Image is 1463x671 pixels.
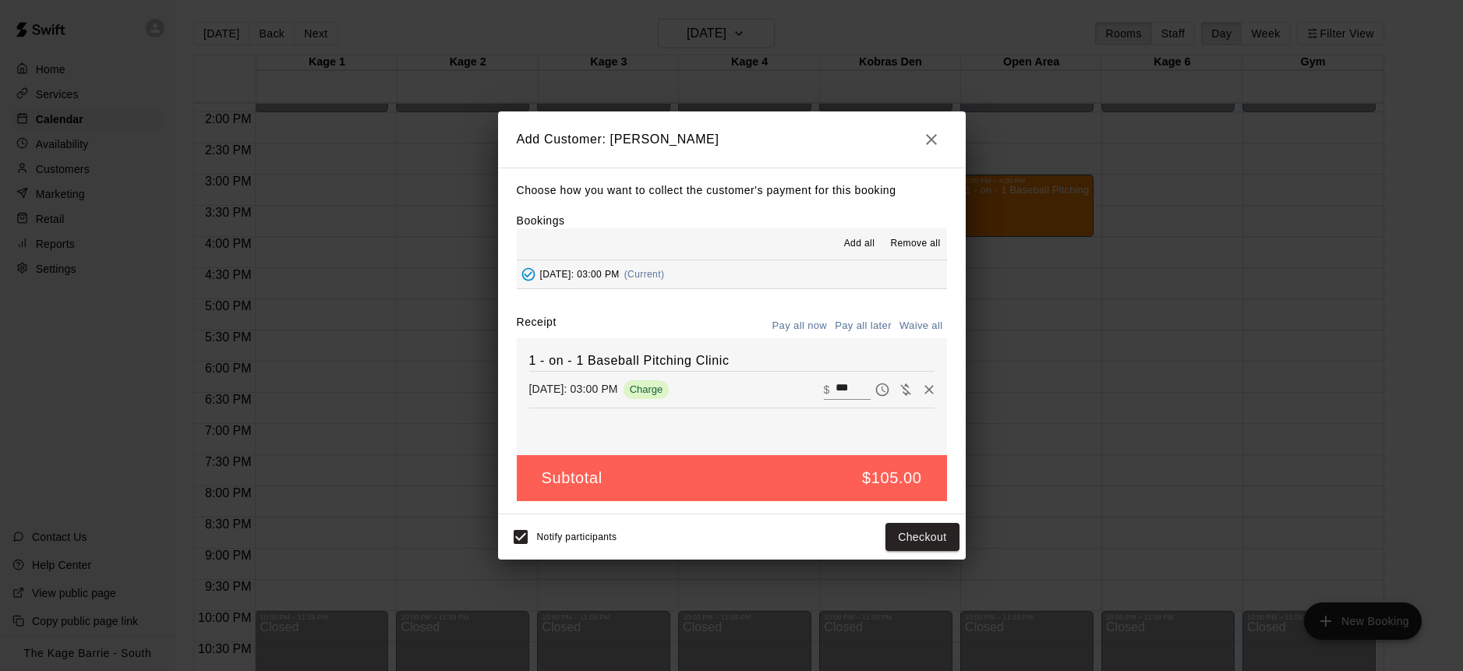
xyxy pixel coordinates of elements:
[540,269,620,280] span: [DATE]: 03:00 PM
[498,111,966,168] h2: Add Customer: [PERSON_NAME]
[542,468,603,489] h5: Subtotal
[517,314,557,338] label: Receipt
[529,381,618,397] p: [DATE]: 03:00 PM
[624,383,670,395] span: Charge
[885,523,959,552] button: Checkout
[831,314,896,338] button: Pay all later
[529,351,935,371] h6: 1 - on - 1 Baseball Pitching Clinic
[824,382,830,397] p: $
[862,468,922,489] h5: $105.00
[894,382,917,395] span: Waive payment
[884,231,946,256] button: Remove all
[537,532,617,542] span: Notify participants
[871,382,894,395] span: Pay later
[769,314,832,338] button: Pay all now
[844,236,875,252] span: Add all
[517,181,947,200] p: Choose how you want to collect the customer's payment for this booking
[834,231,884,256] button: Add all
[517,260,947,289] button: Added - Collect Payment[DATE]: 03:00 PM(Current)
[890,236,940,252] span: Remove all
[517,214,565,227] label: Bookings
[917,378,941,401] button: Remove
[896,314,947,338] button: Waive all
[517,263,540,286] button: Added - Collect Payment
[624,269,665,280] span: (Current)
